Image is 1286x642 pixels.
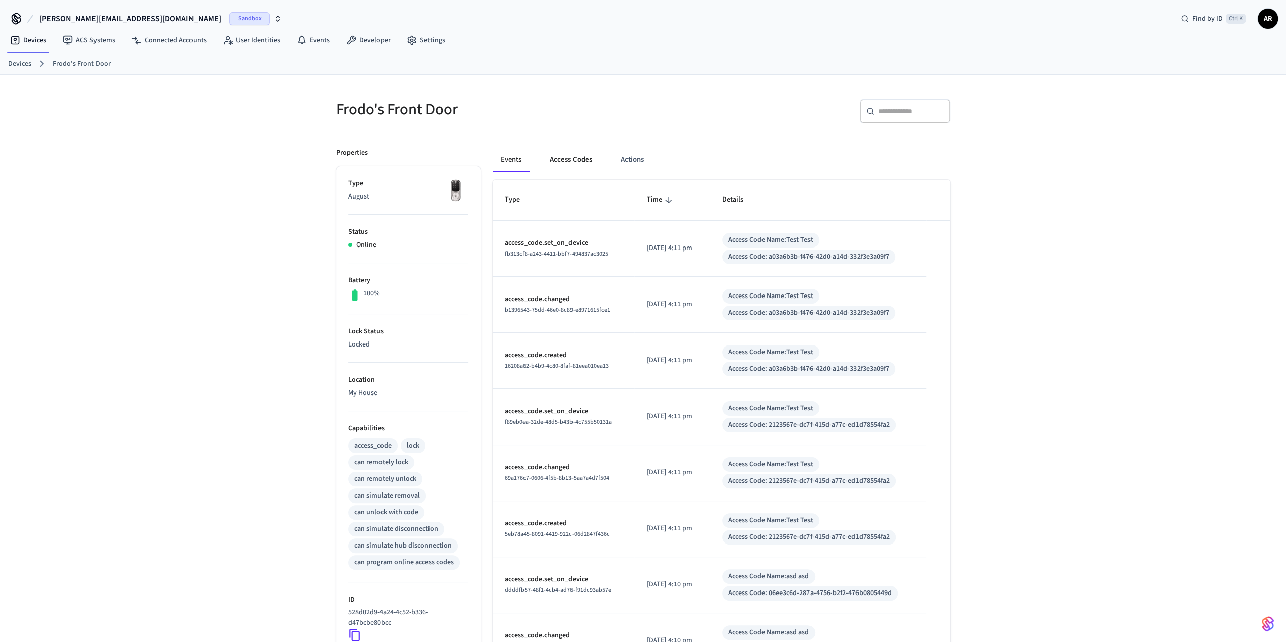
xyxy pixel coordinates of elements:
[336,99,637,120] h5: Frodo's Front Door
[123,31,215,50] a: Connected Accounts
[1258,9,1278,29] button: AR
[728,347,813,358] div: Access Code Name: Test Test
[505,630,623,641] p: access_code.changed
[728,571,809,582] div: Access Code Name: asd asd
[1262,616,1274,632] img: SeamLogoGradient.69752ec5.svg
[215,31,289,50] a: User Identities
[348,607,464,628] p: 528d02d9-4a24-4c52-b336-d47bcbe80bcc
[505,406,623,417] p: access_code.set_on_device
[505,474,609,482] span: 69a176c7-0606-4f5b-8b13-5aa7a4d7f504
[728,627,809,638] div: Access Code Name: asd asd
[356,240,376,251] p: Online
[505,306,610,314] span: b1396543-75dd-46e0-8c89-e8971615fce1
[722,192,756,208] span: Details
[646,243,697,254] p: [DATE] 4:11 pm
[728,532,890,542] div: Access Code: 2123567e-dc7f-415d-a77c-ed1d78554fa2
[505,192,533,208] span: Type
[348,326,468,337] p: Lock Status
[728,420,890,430] div: Access Code: 2123567e-dc7f-415d-a77c-ed1d78554fa2
[493,147,530,172] button: Events
[1173,10,1254,28] div: Find by IDCtrl K
[399,31,453,50] a: Settings
[354,507,418,518] div: can unlock with code
[354,457,408,468] div: can remotely lock
[505,462,623,473] p: access_code.changed
[728,476,890,486] div: Access Code: 2123567e-dc7f-415d-a77c-ed1d78554fa2
[363,288,380,299] p: 100%
[728,364,889,374] div: Access Code: a03a6b3b-f476-42d0-a14d-332f3e3a09f7
[646,467,697,478] p: [DATE] 4:11 pm
[354,540,452,551] div: can simulate hub disconnection
[728,403,813,414] div: Access Code Name: Test Test
[338,31,399,50] a: Developer
[728,291,813,302] div: Access Code Name: Test Test
[505,530,610,538] span: 5eb78a45-8091-4419-922c-06d2847f436c
[348,275,468,286] p: Battery
[348,178,468,189] p: Type
[1226,14,1246,24] span: Ctrl K
[354,474,416,484] div: can remotely unlock
[505,250,608,258] span: fb313cf8-a243-4411-bbf7-494837ac3025
[55,31,123,50] a: ACS Systems
[505,350,623,361] p: access_code.created
[505,294,623,305] p: access_code.changed
[646,579,697,590] p: [DATE] 4:10 pm
[348,375,468,385] p: Location
[542,147,600,172] button: Access Codes
[336,147,368,158] p: Properties
[1192,14,1223,24] span: Find by ID
[505,238,623,249] p: access_code.set_on_device
[2,31,55,50] a: Devices
[646,523,697,534] p: [DATE] 4:11 pm
[229,12,270,25] span: Sandbox
[505,586,611,595] span: ddddfb57-48f1-4cb4-ad76-f91dc93ab57e
[646,355,697,366] p: [DATE] 4:11 pm
[8,59,31,69] a: Devices
[505,418,612,426] span: f89eb0ea-32de-48d5-b43b-4c755b50131a
[348,595,468,605] p: ID
[354,524,438,534] div: can simulate disconnection
[1259,10,1277,28] span: AR
[612,147,652,172] button: Actions
[53,59,111,69] a: Frodo's Front Door
[728,308,889,318] div: Access Code: a03a6b3b-f476-42d0-a14d-332f3e3a09f7
[289,31,338,50] a: Events
[728,252,889,262] div: Access Code: a03a6b3b-f476-42d0-a14d-332f3e3a09f7
[505,518,623,529] p: access_code.created
[646,192,675,208] span: Time
[407,440,419,451] div: lock
[728,235,813,245] div: Access Code Name: Test Test
[728,459,813,470] div: Access Code Name: Test Test
[728,515,813,526] div: Access Code Name: Test Test
[728,588,892,599] div: Access Code: 06ee3c6d-287a-4756-b2f2-476b0805449d
[348,227,468,237] p: Status
[354,490,420,501] div: can simulate removal
[39,13,221,25] span: [PERSON_NAME][EMAIL_ADDRESS][DOMAIN_NAME]
[493,147,950,172] div: ant example
[646,411,697,422] p: [DATE] 4:11 pm
[646,299,697,310] p: [DATE] 4:11 pm
[354,440,392,451] div: access_code
[348,191,468,202] p: August
[505,362,609,370] span: 16208a62-b4b9-4c80-8faf-81eea010ea13
[354,557,454,568] div: can program online access codes
[348,423,468,434] p: Capabilities
[443,178,468,204] img: Yale Assure Touchscreen Wifi Smart Lock, Satin Nickel, Front
[505,574,623,585] p: access_code.set_on_device
[348,388,468,399] p: My House
[348,339,468,350] p: Locked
